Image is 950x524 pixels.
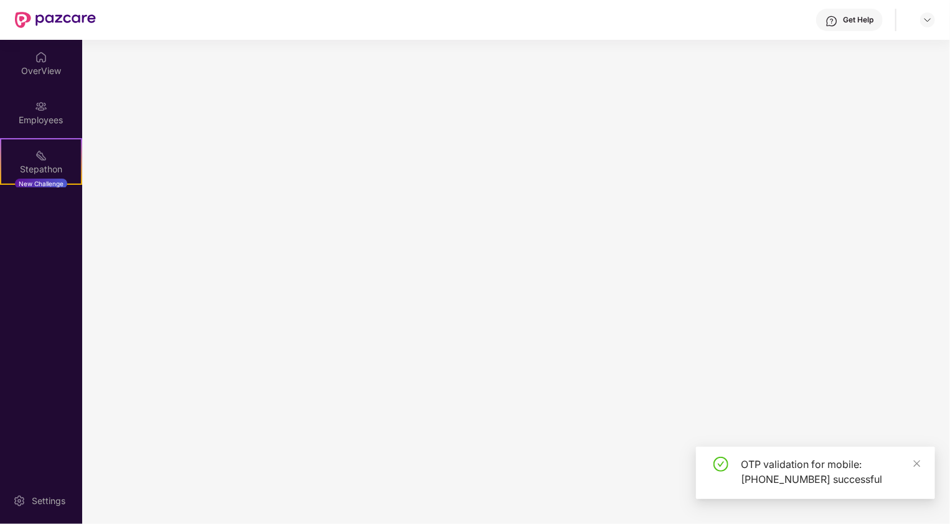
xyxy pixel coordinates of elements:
[913,459,921,468] span: close
[15,12,96,28] img: New Pazcare Logo
[843,15,873,25] div: Get Help
[15,179,67,189] div: New Challenge
[713,457,728,472] span: check-circle
[923,15,933,25] img: svg+xml;base64,PHN2ZyBpZD0iRHJvcGRvd24tMzJ4MzIiIHhtbG5zPSJodHRwOi8vd3d3LnczLm9yZy8yMDAwL3N2ZyIgd2...
[13,495,26,507] img: svg+xml;base64,PHN2ZyBpZD0iU2V0dGluZy0yMHgyMCIgeG1sbnM9Imh0dHA6Ly93d3cudzMub3JnLzIwMDAvc3ZnIiB3aW...
[741,457,920,487] div: OTP validation for mobile: [PHONE_NUMBER] successful
[825,15,838,27] img: svg+xml;base64,PHN2ZyBpZD0iSGVscC0zMngzMiIgeG1sbnM9Imh0dHA6Ly93d3cudzMub3JnLzIwMDAvc3ZnIiB3aWR0aD...
[35,149,47,162] img: svg+xml;base64,PHN2ZyB4bWxucz0iaHR0cDovL3d3dy53My5vcmcvMjAwMC9zdmciIHdpZHRoPSIyMSIgaGVpZ2h0PSIyMC...
[35,100,47,113] img: svg+xml;base64,PHN2ZyBpZD0iRW1wbG95ZWVzIiB4bWxucz0iaHR0cDovL3d3dy53My5vcmcvMjAwMC9zdmciIHdpZHRoPS...
[1,163,81,175] div: Stepathon
[28,495,69,507] div: Settings
[35,51,47,63] img: svg+xml;base64,PHN2ZyBpZD0iSG9tZSIgeG1sbnM9Imh0dHA6Ly93d3cudzMub3JnLzIwMDAvc3ZnIiB3aWR0aD0iMjAiIG...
